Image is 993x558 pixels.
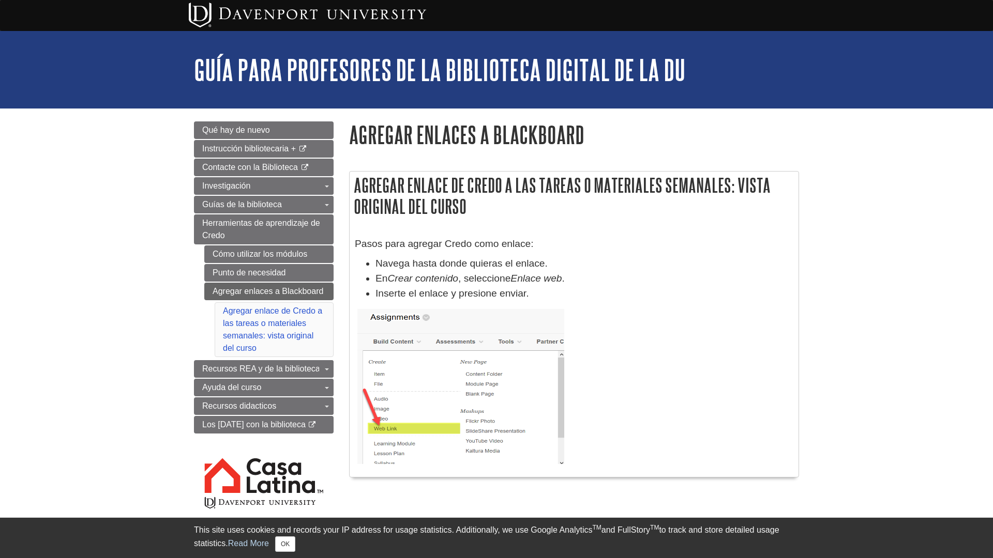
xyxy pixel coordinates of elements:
[194,121,334,528] div: Guide Page Menu
[650,524,659,531] sup: TM
[194,196,334,213] a: Guías de la biblioteca
[204,283,334,300] a: Agregar enlaces a Blackboard
[202,383,261,392] span: Ayuda del curso
[300,164,309,171] i: This link opens in a new window
[202,181,250,190] span: Investigación
[189,3,426,27] img: Davenport University
[202,163,298,172] span: Contacte con la Biblioteca
[202,126,270,134] span: Qué hay de nuevo
[194,177,334,195] a: Investigación
[194,379,334,396] a: Ayuda del curso
[375,256,793,271] li: Navega hasta donde quieras el enlace.
[194,214,334,244] a: Herramientas de aprendizaje de Credo
[194,360,334,378] a: Recursos REA y de la biblioteca
[202,364,320,373] span: Recursos REA y de la biblioteca
[510,273,562,284] em: Enlace web
[202,219,320,240] span: Herramientas de aprendizaje de Credo
[194,416,334,433] a: Los [DATE] con la biblioteca
[355,237,793,252] p: Pasos para agregar Credo como enlace:
[202,144,296,153] span: Instrucción bibliotecaria +
[204,264,334,282] a: Punto de necesidad
[194,397,334,415] a: Recursos didacticos
[194,54,685,86] a: Guía para profesores de la biblioteca digital de la DU
[223,306,322,352] a: Agregar enlace de Credo a las tareas o materiales semanales: vista original del curso
[202,200,282,209] span: Guías de la biblioteca
[202,420,306,429] span: Los [DATE] con la biblioteca
[308,422,317,428] i: This link opens in a new window
[387,273,458,284] em: Crear contenido
[202,401,276,410] span: Recursos didacticos
[228,539,269,548] a: Read More
[592,524,601,531] sup: TM
[298,146,307,152] i: This link opens in a new window
[194,524,799,552] div: This site uses cookies and records your IP address for usage statistics. Additionally, we use Goo...
[375,286,793,301] li: Inserte el enlace y presione enviar.
[204,245,334,263] a: Cómo utilizar los módulos
[350,172,799,220] h2: Agregar enlace de Credo a las tareas o materiales semanales: vista original del curso
[194,140,334,158] a: Instrucción bibliotecaria +
[349,121,799,148] h1: Agregar enlaces a Blackboard
[375,271,793,286] li: En , seleccione .
[275,536,295,552] button: Close
[194,121,334,139] a: Qué hay de nuevo
[194,159,334,176] a: Contacte con la Biblioteca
